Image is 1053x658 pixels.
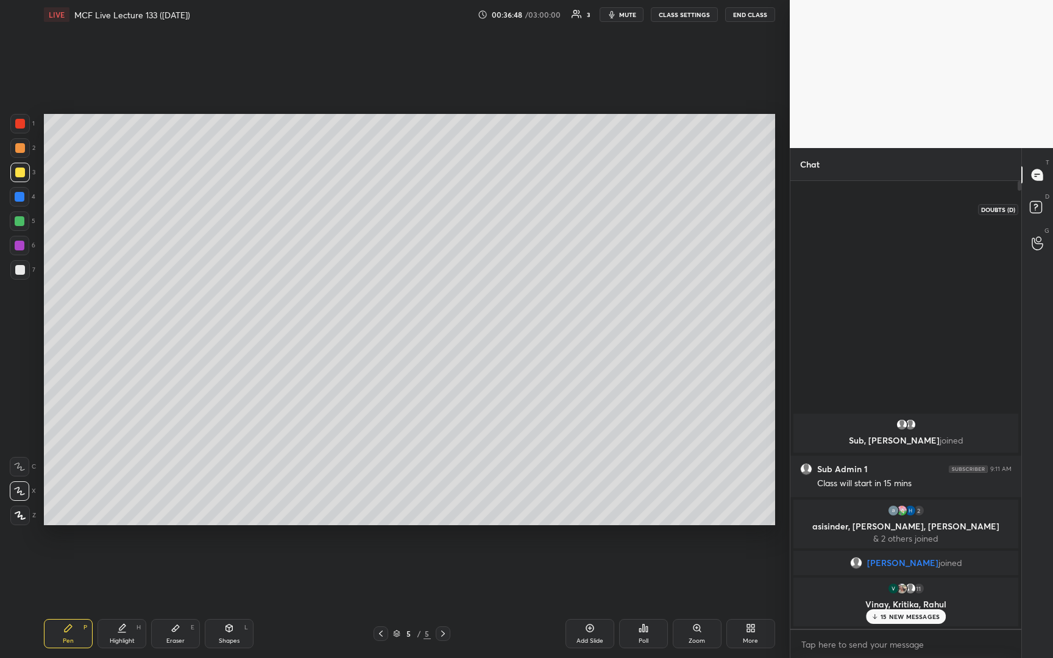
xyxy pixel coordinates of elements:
div: 3 [10,163,35,182]
img: thumbnail.jpg [896,582,908,595]
div: 5 [403,630,415,637]
img: default.png [896,419,908,431]
div: 5 [10,211,35,231]
p: Chat [790,148,829,180]
p: asisinder, [PERSON_NAME], [PERSON_NAME] [801,522,1011,531]
div: 7 [10,260,35,280]
img: thumbnail.jpg [887,582,899,595]
span: joined [938,558,962,568]
img: thumbnail.jpg [887,504,899,517]
div: C [10,457,36,476]
button: mute [600,7,643,22]
h4: MCF Live Lecture 133 ([DATE]) [74,9,190,21]
img: default.png [904,582,916,595]
div: Pen [63,638,74,644]
p: D [1045,192,1049,201]
h6: Sub Admin 1 [817,464,868,475]
div: grid [790,411,1021,629]
div: Class will start in 15 mins [817,478,1012,490]
img: default.png [850,557,862,569]
p: & 11 others joined [801,612,1011,621]
img: thumbnail.jpg [904,504,916,517]
div: Doubts (D) [978,204,1018,215]
div: 2 [10,138,35,158]
div: 6 [10,236,35,255]
div: Zoom [689,638,705,644]
div: Highlight [110,638,135,644]
div: Poll [639,638,648,644]
div: P [83,624,87,631]
div: 1 [10,114,35,133]
p: & 2 others joined [801,534,1011,543]
div: Z [10,506,36,525]
span: joined [940,434,963,446]
div: L [244,624,248,631]
div: / [417,630,421,637]
div: 9:11 AM [990,465,1012,473]
div: Eraser [166,638,185,644]
div: 11 [913,582,925,595]
p: Vinay, Kritika, Rahul [801,600,1011,609]
span: [PERSON_NAME] [867,558,938,568]
img: thumbnail.jpg [896,504,908,517]
div: 3 [587,12,590,18]
button: END CLASS [725,7,775,22]
div: H [136,624,141,631]
div: LIVE [44,7,69,22]
img: default.png [801,464,812,475]
div: 4 [10,187,35,207]
div: 2 [913,504,925,517]
img: 4P8fHbbgJtejmAAAAAElFTkSuQmCC [949,465,988,473]
div: X [10,481,36,501]
p: 15 NEW MESSAGES [881,613,940,620]
p: T [1046,158,1049,167]
div: 5 [424,628,431,639]
p: Sub, [PERSON_NAME] [801,436,1011,445]
span: mute [619,10,636,19]
button: CLASS SETTINGS [651,7,718,22]
div: More [743,638,758,644]
img: default.png [904,419,916,431]
div: E [191,624,194,631]
div: Add Slide [576,638,603,644]
div: Shapes [219,638,239,644]
p: G [1044,226,1049,235]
